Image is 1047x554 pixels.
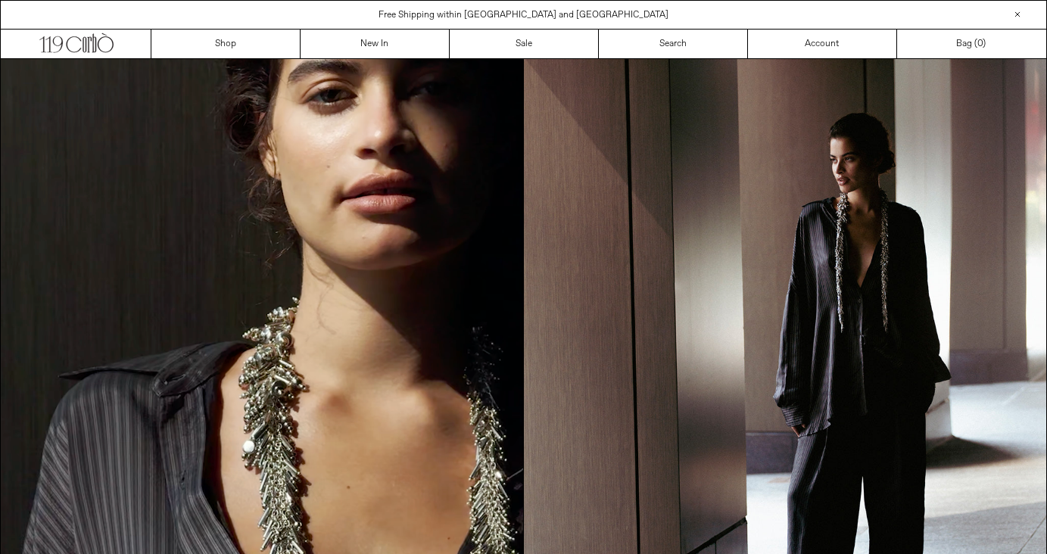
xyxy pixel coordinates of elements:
a: Free Shipping within [GEOGRAPHIC_DATA] and [GEOGRAPHIC_DATA] [379,9,668,21]
span: 0 [977,38,983,50]
a: Sale [450,30,599,58]
a: Search [599,30,748,58]
a: Account [748,30,897,58]
a: Bag () [897,30,1046,58]
span: ) [977,37,986,51]
a: Shop [151,30,301,58]
a: New In [301,30,450,58]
